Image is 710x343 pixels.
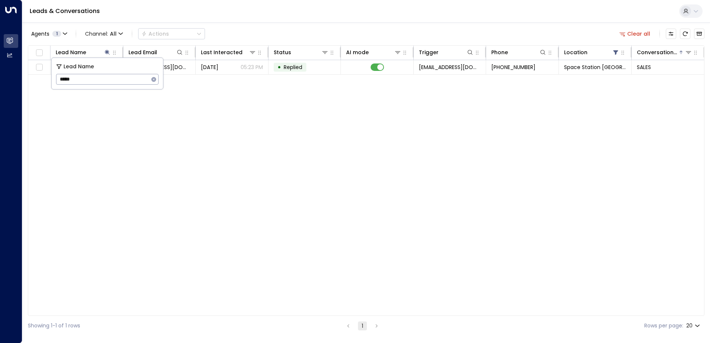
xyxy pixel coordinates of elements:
div: Phone [491,48,508,57]
div: Actions [141,30,169,37]
div: Lead Name [56,48,111,57]
div: Location [564,48,619,57]
span: Toggle select all [35,48,44,58]
span: Agents [31,31,49,36]
div: Status [274,48,291,57]
div: Status [274,48,329,57]
span: Replied [284,63,302,71]
nav: pagination navigation [343,321,381,330]
span: leads@space-station.co.uk [419,63,481,71]
span: +447734579337 [491,63,535,71]
div: AI mode [346,48,401,57]
p: 05:23 PM [241,63,263,71]
div: Lead Email [128,48,157,57]
div: Phone [491,48,547,57]
span: Yesterday [201,63,218,71]
div: Button group with a nested menu [138,28,205,39]
label: Rows per page: [644,322,683,330]
button: Agents1 [28,29,70,39]
a: Leads & Conversations [30,7,100,15]
div: AI mode [346,48,369,57]
div: Lead Email [128,48,184,57]
span: Refresh [680,29,690,39]
div: Showing 1-1 of 1 rows [28,322,80,330]
button: page 1 [358,321,367,330]
button: Clear all [616,29,654,39]
button: Archived Leads [694,29,704,39]
div: Trigger [419,48,439,57]
span: Channel: [82,29,126,39]
button: Actions [138,28,205,39]
div: Lead Name [56,48,86,57]
div: Trigger [419,48,474,57]
div: Last Interacted [201,48,256,57]
div: Conversation Type [637,48,693,57]
div: • [277,61,281,73]
span: Toggle select row [35,63,44,72]
div: 20 [686,320,701,331]
button: Channel:All [82,29,126,39]
span: Lead Name [63,62,94,71]
button: Customize [666,29,676,39]
span: SALES [637,63,651,71]
div: Last Interacted [201,48,242,57]
div: Conversation Type [637,48,678,57]
span: 1 [52,31,61,37]
span: Space Station Swiss Cottage [564,63,626,71]
div: Location [564,48,587,57]
span: All [110,31,117,37]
